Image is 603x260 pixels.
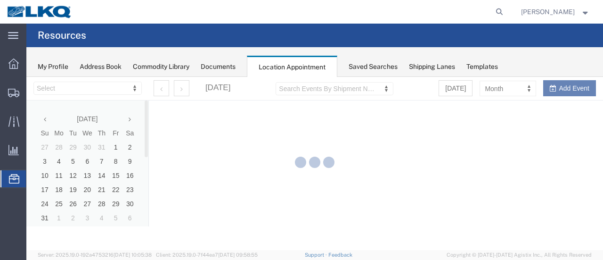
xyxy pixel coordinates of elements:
[114,252,152,258] span: [DATE] 10:05:38
[218,252,258,258] span: [DATE] 09:58:55
[447,251,592,259] span: Copyright © [DATE]-[DATE] Agistix Inc., All Rights Reserved
[7,5,73,19] img: logo
[201,62,236,72] div: Documents
[247,56,337,77] div: Location Appointment
[80,62,122,72] div: Address Book
[38,24,86,47] h4: Resources
[38,62,68,72] div: My Profile
[521,6,590,17] button: [PERSON_NAME]
[466,62,498,72] div: Templates
[521,7,575,17] span: Jason Voyles
[409,62,455,72] div: Shipping Lanes
[38,252,152,258] span: Server: 2025.19.0-192a4753216
[156,252,258,258] span: Client: 2025.19.0-7f44ea7
[349,62,398,72] div: Saved Searches
[305,252,328,258] a: Support
[328,252,352,258] a: Feedback
[133,62,189,72] div: Commodity Library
